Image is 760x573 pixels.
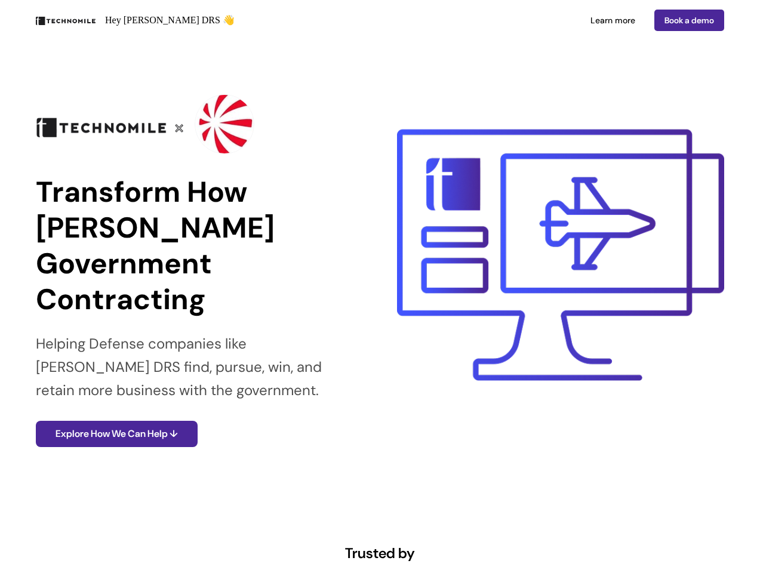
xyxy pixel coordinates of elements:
[36,421,198,447] button: Explore How We Can Help ↓
[105,13,235,27] p: Hey [PERSON_NAME] DRS 👋
[36,332,364,402] p: Helping Defense companies like [PERSON_NAME] DRS find, pursue, win, and retain more business with...
[581,10,645,31] a: Learn more
[345,543,415,564] p: Trusted by
[654,10,724,31] a: Book a demo
[36,174,364,318] p: Transform How [PERSON_NAME] Government Contracting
